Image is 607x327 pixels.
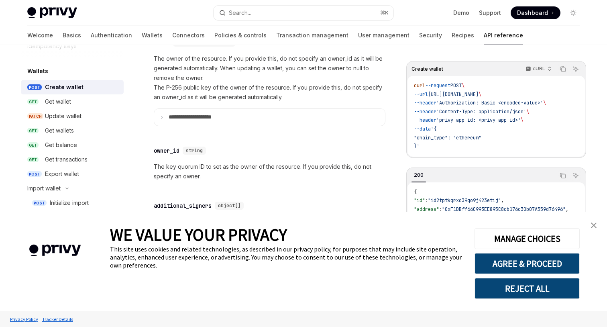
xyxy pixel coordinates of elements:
[425,82,450,89] span: --request
[414,82,425,89] span: curl
[567,6,580,19] button: Toggle dark mode
[419,26,442,45] a: Security
[27,66,48,76] h5: Wallets
[214,6,393,20] button: Open search
[21,210,124,225] a: POSTSubmit import
[450,82,462,89] span: POST
[142,26,163,45] a: Wallets
[32,200,47,206] span: POST
[462,82,464,89] span: \
[21,94,124,109] a: GETGet wallet
[276,26,348,45] a: Transaction management
[439,206,442,213] span: :
[27,142,39,148] span: GET
[110,245,462,269] div: This site uses cookies and related technologies, as described in our privacy policy, for purposes...
[12,233,98,268] img: company logo
[358,26,409,45] a: User management
[533,65,545,72] p: cURL
[558,64,568,74] button: Copy the contents from the code block
[21,152,124,167] a: GETGet transactions
[453,9,469,17] a: Demo
[414,108,436,115] span: --header
[27,7,77,18] img: light logo
[428,91,479,98] span: [URL][DOMAIN_NAME]
[511,6,560,19] a: Dashboard
[414,100,436,106] span: --header
[484,26,523,45] a: API reference
[8,312,40,326] a: Privacy Policy
[45,169,79,179] div: Export wallet
[27,184,61,193] div: Import wallet
[414,143,420,149] span: }'
[436,100,543,106] span: 'Authorization: Basic <encoded-value>'
[543,100,546,106] span: \
[414,91,428,98] span: --url
[45,140,77,150] div: Get balance
[40,312,75,326] a: Tracker Details
[414,206,439,213] span: "address"
[436,117,521,123] span: 'privy-app-id: <privy-app-id>'
[521,62,555,76] button: cURL
[45,155,88,164] div: Get transactions
[414,117,436,123] span: --header
[21,123,124,138] a: GETGet wallets
[27,99,39,105] span: GET
[479,9,501,17] a: Support
[428,197,501,204] span: "id2tptkqrxd39qo9j423etij"
[50,198,89,208] div: Initialize import
[414,197,425,204] span: "id"
[411,170,426,180] div: 200
[479,91,481,98] span: \
[27,157,39,163] span: GET
[570,64,581,74] button: Ask AI
[570,170,581,181] button: Ask AI
[154,54,385,102] p: The owner of the resource. If you provide this, do not specify an owner_id as it will be generate...
[475,228,580,249] button: MANAGE CHOICES
[27,171,42,177] span: POST
[452,26,474,45] a: Recipes
[380,10,389,16] span: ⌘ K
[566,206,568,213] span: ,
[526,108,529,115] span: \
[501,197,504,204] span: ,
[27,26,53,45] a: Welcome
[27,113,43,119] span: PATCH
[21,181,124,196] button: Toggle Import wallet section
[475,253,580,274] button: AGREE & PROCEED
[431,126,436,132] span: '{
[475,278,580,299] button: REJECT ALL
[45,82,84,92] div: Create wallet
[414,126,431,132] span: --data
[45,126,74,135] div: Get wallets
[586,217,602,233] a: close banner
[21,167,124,181] a: POSTExport wallet
[45,97,71,106] div: Get wallet
[21,196,124,210] a: POSTInitialize import
[172,26,205,45] a: Connectors
[21,138,124,152] a: GETGet balance
[21,109,124,123] a: PATCHUpdate wallet
[425,197,428,204] span: :
[414,135,481,141] span: "chain_type": "ethereum"
[591,223,597,228] img: close banner
[154,147,179,155] div: owner_id
[27,128,39,134] span: GET
[558,170,568,181] button: Copy the contents from the code block
[411,66,443,72] span: Create wallet
[521,117,523,123] span: \
[91,26,132,45] a: Authentication
[229,8,251,18] div: Search...
[21,80,124,94] a: POSTCreate wallet
[517,9,548,17] span: Dashboard
[442,206,566,213] span: "0xF1DBff66C993EE895C8cb176c30b07A559d76496"
[414,189,417,195] span: {
[214,26,267,45] a: Policies & controls
[186,147,203,154] span: string
[154,202,212,210] div: additional_signers
[110,224,287,245] span: WE VALUE YOUR PRIVACY
[154,162,385,181] p: The key quorum ID to set as the owner of the resource. If you provide this, do not specify an owner.
[63,26,81,45] a: Basics
[218,202,240,209] span: object[]
[45,111,81,121] div: Update wallet
[27,84,42,90] span: POST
